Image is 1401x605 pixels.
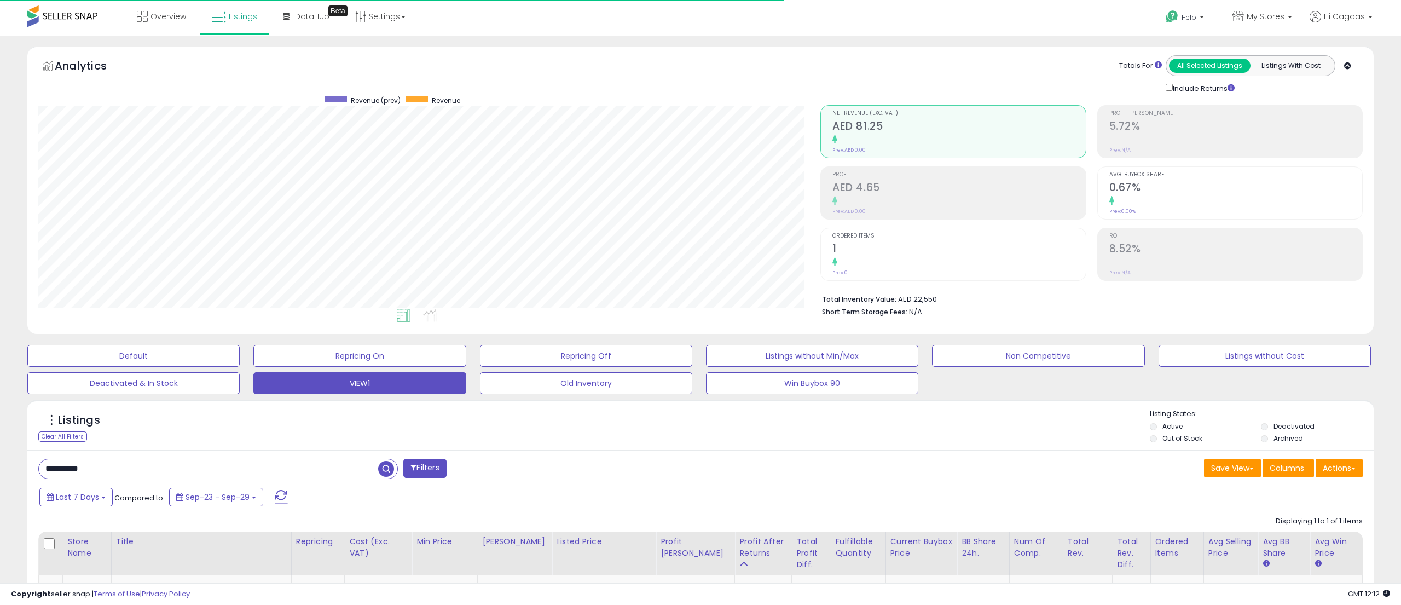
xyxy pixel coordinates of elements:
[27,372,240,394] button: Deactivated & In Stock
[1157,2,1215,36] a: Help
[1150,409,1374,419] p: Listing States:
[1182,13,1196,22] span: Help
[832,111,1085,117] span: Net Revenue (Exc. VAT)
[909,307,922,317] span: N/A
[403,459,446,478] button: Filters
[1162,422,1183,431] label: Active
[432,96,460,105] span: Revenue
[1109,208,1136,215] small: Prev: 0.00%
[796,536,826,571] div: Total Profit Diff.
[328,5,348,16] div: Tooltip anchor
[349,536,407,559] div: Cost (Exc. VAT)
[1155,536,1199,559] div: Ordered Items
[1208,536,1253,559] div: Avg Selling Price
[1263,559,1269,569] small: Avg BB Share.
[1165,10,1179,24] i: Get Help
[832,208,866,215] small: Prev: AED 0.00
[822,295,896,304] b: Total Inventory Value:
[706,345,918,367] button: Listings without Min/Max
[739,536,787,559] div: Profit After Returns
[150,11,186,22] span: Overview
[38,431,87,442] div: Clear All Filters
[1273,422,1315,431] label: Deactivated
[1276,516,1363,527] div: Displaying 1 to 1 of 1 items
[1247,11,1284,22] span: My Stores
[836,536,881,559] div: Fulfillable Quantity
[169,488,263,506] button: Sep-23 - Sep-29
[962,536,1005,559] div: BB Share 24h.
[253,372,466,394] button: VIEW1
[1250,59,1331,73] button: Listings With Cost
[1014,536,1058,559] div: Num of Comp.
[661,536,730,559] div: Profit [PERSON_NAME]
[832,172,1085,178] span: Profit
[55,58,128,76] h5: Analytics
[295,11,329,22] span: DataHub
[349,583,369,594] a: 54.60
[1310,11,1373,36] a: Hi Cagdas
[482,536,547,548] div: [PERSON_NAME]
[58,413,100,428] h5: Listings
[832,269,848,276] small: Prev: 0
[822,292,1354,305] li: AED 22,550
[186,492,250,503] span: Sep-23 - Sep-29
[1316,459,1363,477] button: Actions
[296,536,340,548] div: Repricing
[351,96,401,105] span: Revenue (prev)
[1109,120,1362,135] h2: 5.72%
[1273,434,1303,443] label: Archived
[11,589,51,599] strong: Copyright
[116,536,287,548] div: Title
[1324,11,1365,22] span: Hi Cagdas
[1157,82,1248,94] div: Include Returns
[67,536,107,559] div: Store Name
[1263,536,1305,559] div: Avg BB Share
[1119,61,1162,71] div: Totals For
[557,536,651,548] div: Listed Price
[480,345,692,367] button: Repricing Off
[1315,536,1358,559] div: Avg Win Price
[832,147,866,153] small: Prev: AED 0.00
[1109,269,1131,276] small: Prev: N/A
[482,583,504,594] a: 159.00
[1109,111,1362,117] span: Profit [PERSON_NAME]
[1109,181,1362,196] h2: 0.67%
[832,120,1085,135] h2: AED 81.25
[480,372,692,394] button: Old Inventory
[706,372,918,394] button: Win Buybox 90
[1117,536,1145,571] div: Total Rev. Diff.
[1109,172,1362,178] span: Avg. Buybox Share
[114,493,165,503] span: Compared to:
[416,583,437,594] a: 84.00
[56,492,99,503] span: Last 7 Days
[1159,345,1371,367] button: Listings without Cost
[832,181,1085,196] h2: AED 4.65
[822,307,907,316] b: Short Term Storage Fees:
[1162,434,1202,443] label: Out of Stock
[890,536,952,559] div: Current Buybox Price
[1315,559,1321,569] small: Avg Win Price.
[11,589,190,600] div: seller snap | |
[416,536,473,548] div: Min Price
[832,243,1085,257] h2: 1
[832,233,1085,239] span: Ordered Items
[27,345,240,367] button: Default
[1348,589,1390,599] span: 2025-10-8 12:12 GMT
[1270,463,1304,474] span: Columns
[1109,147,1131,153] small: Prev: N/A
[253,345,466,367] button: Repricing On
[1169,59,1251,73] button: All Selected Listings
[1068,536,1108,559] div: Total Rev.
[557,583,606,593] b: Listed Price:
[913,583,933,593] span: 83.98
[229,11,257,22] span: Listings
[1109,243,1362,257] h2: 8.52%
[142,589,190,599] a: Privacy Policy
[932,345,1144,367] button: Non Competitive
[39,488,113,506] button: Last 7 Days
[1204,459,1261,477] button: Save View
[1109,233,1362,239] span: ROI
[1263,459,1314,477] button: Columns
[94,589,140,599] a: Terms of Use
